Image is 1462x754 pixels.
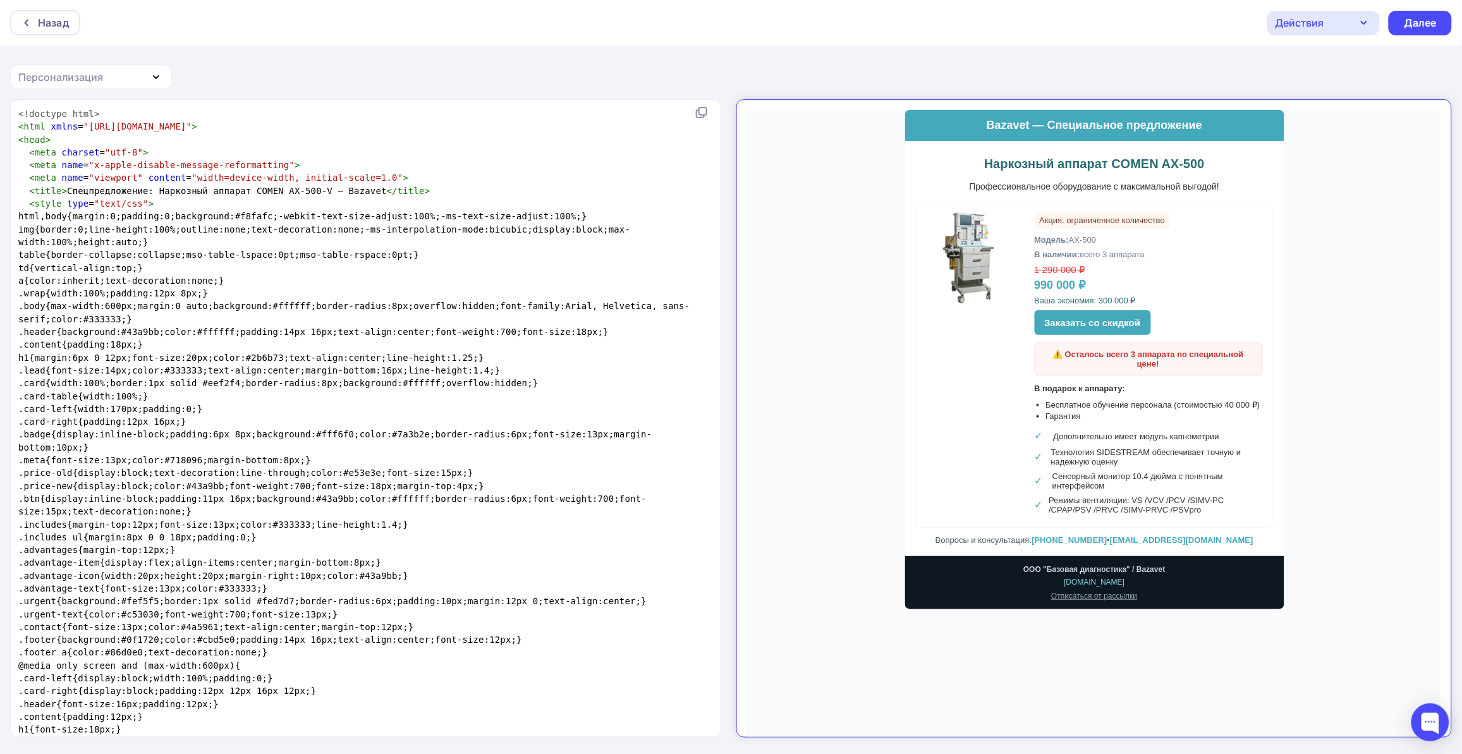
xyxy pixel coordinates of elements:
span: < [18,121,24,131]
span: 990 000 ₽ [288,168,515,182]
span: meta [35,173,56,183]
span: "width=device-width, initial-scale=1.0" [192,173,403,183]
span: .footer a{color:#86d0e0;text-decoration:none;} [18,647,267,657]
span: "utf-8" [105,147,143,157]
span: .urgent-text{color:#c53030;font-weight:700;font-size:13px;} [18,609,338,619]
div: Дополнительно имеет модуль капнометрии [307,322,473,331]
span: = [18,121,197,131]
span: </ [387,186,398,196]
span: .urgent{background:#fef5f5;border:1px solid #fed7d7;border-radius:6px;padding:10px;margin:12px 0;... [18,596,647,606]
span: title [398,186,425,196]
span: .advantage-icon{width:20px;height:20px;margin-right:10px;color:#43a9bb;} [18,571,408,581]
span: type [67,198,88,209]
span: .card-table{width:100%;} [18,391,149,401]
span: a{color:inherit;text-decoration:none;} [18,276,224,286]
div: Режимы вентиляции: VS /VCV /PCV /SIMV-PC /CPAP/PSV /PRVC /SIMV-PRVC /PSVpro [302,386,515,404]
span: content [149,173,186,183]
div: всего 3 аппарата [288,140,515,149]
span: > [425,186,430,196]
div: ✓ [288,320,300,332]
span: < [29,147,35,157]
span: html,body{margin:0;padding:0;background:#f8fafc;-webkit-text-size-adjust:100%;-ms-text-size-adjus... [18,211,587,221]
span: .header{font-size:16px;padding:12px;} [18,699,219,709]
span: > [192,121,197,131]
span: .contact{font-size:13px;color:#4a5961;text-align:center;margin-top:12px;} [18,622,414,632]
span: .includes ul{margin:8px 0 0 18px;padding:0;} [18,532,257,542]
span: > [403,173,408,183]
span: "x-apple-disable-message-reformatting" [88,160,295,170]
div: Назад [38,15,69,30]
div: Технология SIDESTREAM обеспечивает точную и надежную оценку [304,337,515,356]
div: ✓ [288,341,298,353]
div: Далее [1404,16,1437,30]
div: ✓ [288,389,296,401]
span: > [46,135,51,145]
span: h1{font-size:18px;} [18,724,121,734]
span: < [29,173,35,183]
a: [EMAIL_ADDRESS][DOMAIN_NAME] [363,425,506,435]
div: Сенсорный монитор 10.4 дюйма с понятным интерфейсом [305,362,515,380]
strong: ООО "Базовая диагностика" / Bazavet [276,455,418,464]
span: title [35,186,62,196]
span: name [62,160,83,170]
a: Отписаться от рассылки [304,482,390,490]
span: = [18,198,154,209]
span: name [62,173,83,183]
span: charset [62,147,100,157]
h1: Наркозный аппарат COMEN AX-500 [169,46,526,62]
a: [PHONE_NUMBER] [284,425,360,435]
span: = [18,160,300,170]
span: meta [35,147,56,157]
span: "text/css" [94,198,149,209]
div: ⚠️ Осталось всего 3 аппарата по специальной цене! [295,240,508,258]
span: .card-right{padding:12px 16px;} [18,417,186,427]
span: head [24,135,46,145]
a: Заказать со скидкой [288,200,404,225]
span: .header{background:#43a9bb;color:#ffffff;padding:14px 16px;text-align:center;font-weight:700;font... [18,327,609,337]
span: xmlns [51,121,78,131]
span: td{vertical-align:top;} [18,263,143,273]
div: Персонализация [18,70,103,85]
span: .card-left{display:block;width:100%;padding:0;} [18,673,273,683]
span: .badge{display:inline-block;padding:6px 8px;background:#fff6f0;color:#7a3b2e;border-radius:6px;fo... [18,429,652,452]
span: h1{margin:6px 0 12px;font-size:20px;color:#2b6b73;text-align:center;line-height:1.25;} [18,353,484,363]
strong: Модель: [288,125,322,135]
span: > [295,160,300,170]
span: 1 290 000 ₽ [288,154,515,166]
span: meta [35,160,56,170]
span: .footer{background:#0f1720;color:#cbd5e0;padding:14px 16px;text-align:center;font-size:12px;} [18,635,522,645]
span: .wrap{width:100%;padding:12px 8px;} [18,288,208,298]
span: .advantage-text{font-size:13px;color:#333333;} [18,583,267,593]
p: Вопросы и консультация: • [169,425,526,435]
span: < [29,198,35,209]
span: .lead{font-size:14px;color:#333333;text-align:center;margin-bottom:16px;line-height:1.4;} [18,365,501,375]
p: Профессиональное оборудование с максимальной выгодой! [169,71,526,83]
span: "[URL][DOMAIN_NAME]" [83,121,192,131]
a: [DOMAIN_NAME] [317,468,377,477]
li: Гарантия [299,301,515,312]
span: > [62,186,68,196]
span: @media only screen and (max-width:600px){ [18,660,240,671]
li: Бесплатное обучение персонала (стоимостью 40 000 ₽) [299,289,515,301]
span: .meta{font-size:13px;color:#718096;margin-bottom:8px;} [18,455,311,465]
img: Наркозный аппарат COMEN AX-500-V [170,94,277,202]
div: AX-500 [288,125,515,135]
div: Акция: ограниченное количество [288,102,423,119]
span: < [29,160,35,170]
span: .advantages{margin-top:12px;} [18,545,176,555]
span: .price-old{display:block;text-decoration:line-through;color:#e53e3e;font-size:15px;} [18,468,473,478]
span: .includes{margin-top:12px;font-size:13px;color:#333333;line-height:1.4;} [18,520,408,530]
span: .btn{display:inline-block;padding:11px 16px;background:#43a9bb;color:#ffffff;border-radius:6px;fo... [18,494,647,516]
span: = [18,147,149,157]
span: "viewport" [88,173,143,183]
span: img{border:0;line-height:100%;outline:none;text-decoration:none;-ms-interpolation-mode:bicubic;di... [18,224,630,247]
span: Спецпредложение: Наркозный аппарат COMEN AX-500-V — Bazavet [18,186,430,196]
span: html [24,121,46,131]
div: Ваша экономия: 300 000 ₽ [288,186,515,195]
div: Действия [1276,15,1324,30]
span: .content{padding:18px;} [18,339,143,350]
span: .body{max-width:600px;margin:0 auto;background:#ffffff;border-radius:8px;overflow:hidden;font-fam... [18,301,690,324]
span: > [149,198,154,209]
span: style [35,198,62,209]
span: < [29,186,35,196]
